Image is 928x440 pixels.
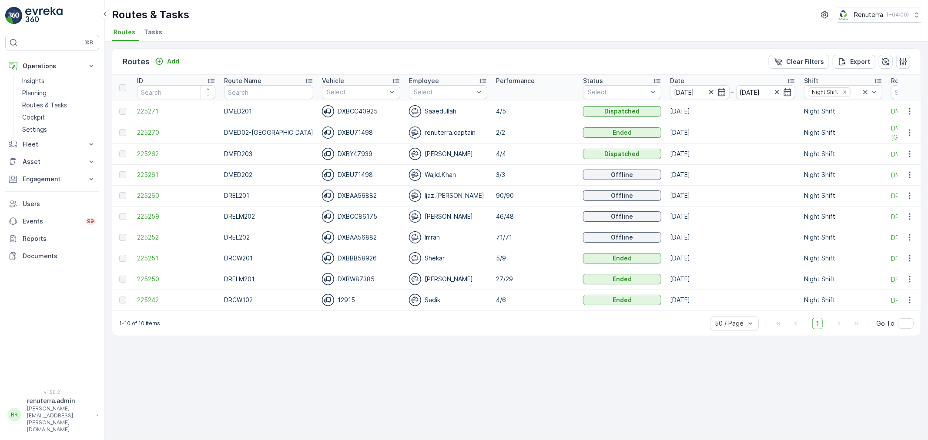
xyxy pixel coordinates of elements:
[5,390,99,395] span: v 1.50.2
[804,212,882,221] p: Night Shift
[27,405,92,433] p: [PERSON_NAME][EMAIL_ADDRESS][PERSON_NAME][DOMAIN_NAME]
[809,88,839,96] div: Night Shift
[583,295,661,305] button: Ended
[327,88,387,97] p: Select
[322,190,400,202] div: DXBAA56882
[137,233,215,242] a: 225252
[583,77,603,85] p: Status
[666,206,800,227] td: [DATE]
[19,87,99,99] a: Planning
[666,101,800,122] td: [DATE]
[496,275,574,283] p: 27/29
[322,169,334,181] img: svg%3e
[583,274,661,284] button: Ended
[137,191,215,200] span: 225260
[409,190,487,202] div: Ijaz.[PERSON_NAME]
[5,7,23,24] img: logo
[496,107,574,116] p: 4/5
[583,149,661,159] button: Dispatched
[769,55,829,69] button: Clear Filters
[613,275,632,283] p: Ended
[666,143,800,164] td: [DATE]
[409,77,439,85] p: Employee
[7,408,21,422] div: RR
[666,269,800,290] td: [DATE]
[137,275,215,283] span: 225250
[496,170,574,179] p: 3/3
[5,213,99,230] a: Events99
[19,123,99,136] a: Settings
[414,88,474,97] p: Select
[583,127,661,138] button: Ended
[87,218,94,225] p: 99
[137,107,215,116] span: 225271
[322,210,334,223] img: svg%3e
[409,210,487,223] div: [PERSON_NAME]
[114,28,135,37] span: Routes
[583,170,661,180] button: Offline
[731,87,734,97] p: -
[322,148,400,160] div: DXBY47939
[5,57,99,75] button: Operations
[84,39,93,46] p: ⌘B
[137,128,215,137] span: 225270
[19,111,99,123] a: Cockpit
[496,212,574,221] p: 46/48
[19,99,99,111] a: Routes & Tasks
[322,252,334,264] img: svg%3e
[137,85,215,99] input: Search
[322,252,400,264] div: DXBBB58926
[322,231,334,243] img: svg%3e
[322,294,334,306] img: svg%3e
[5,247,99,265] a: Documents
[5,397,99,433] button: RRrenuterra.admin[PERSON_NAME][EMAIL_ADDRESS][PERSON_NAME][DOMAIN_NAME]
[804,170,882,179] p: Night Shift
[804,77,818,85] p: Shift
[119,150,126,157] div: Toggle Row Selected
[5,170,99,188] button: Engagement
[119,234,126,241] div: Toggle Row Selected
[409,273,487,285] div: [PERSON_NAME]
[119,276,126,283] div: Toggle Row Selected
[409,105,421,117] img: svg%3e
[22,101,67,110] p: Routes & Tasks
[496,296,574,304] p: 4/6
[804,254,882,263] p: Night Shift
[583,232,661,243] button: Offline
[137,296,215,304] a: 225242
[496,77,535,85] p: Performance
[137,254,215,263] a: 225251
[409,169,487,181] div: Wajid.Khan
[224,128,313,137] p: DMED02-[GEOGRAPHIC_DATA]
[22,77,44,85] p: Insights
[22,89,47,97] p: Planning
[119,320,160,327] p: 1-10 of 10 items
[23,157,82,166] p: Asset
[409,231,487,243] div: Imran
[854,10,883,19] p: Renuterra
[837,10,851,20] img: Screenshot_2024-07-26_at_13.33.01.png
[588,88,648,97] p: Select
[137,150,215,158] span: 225262
[666,248,800,269] td: [DATE]
[613,254,632,263] p: Ended
[224,85,313,99] input: Search
[804,296,882,304] p: Night Shift
[613,128,632,137] p: Ended
[496,191,574,200] p: 90/90
[583,253,661,263] button: Ended
[322,105,400,117] div: DXBCC40925
[322,210,400,223] div: DXBCC86175
[804,275,882,283] p: Night Shift
[22,113,45,122] p: Cockpit
[496,150,574,158] p: 4/4
[611,233,633,242] p: Offline
[224,191,313,200] p: DREL201
[666,227,800,248] td: [DATE]
[666,122,800,143] td: [DATE]
[123,56,150,68] p: Routes
[5,230,99,247] a: Reports
[224,254,313,263] p: DRCW201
